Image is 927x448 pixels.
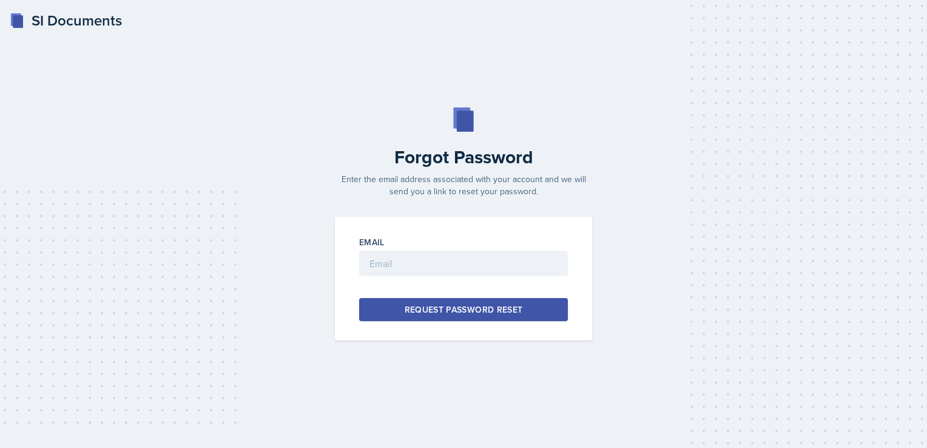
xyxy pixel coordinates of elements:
[328,173,599,197] p: Enter the email address associated with your account and we will send you a link to reset your pa...
[359,236,385,248] label: Email
[359,298,568,321] button: Request Password Reset
[328,146,599,168] h2: Forgot Password
[405,304,523,316] div: Request Password Reset
[359,251,568,276] input: Email
[10,10,122,32] a: SI Documents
